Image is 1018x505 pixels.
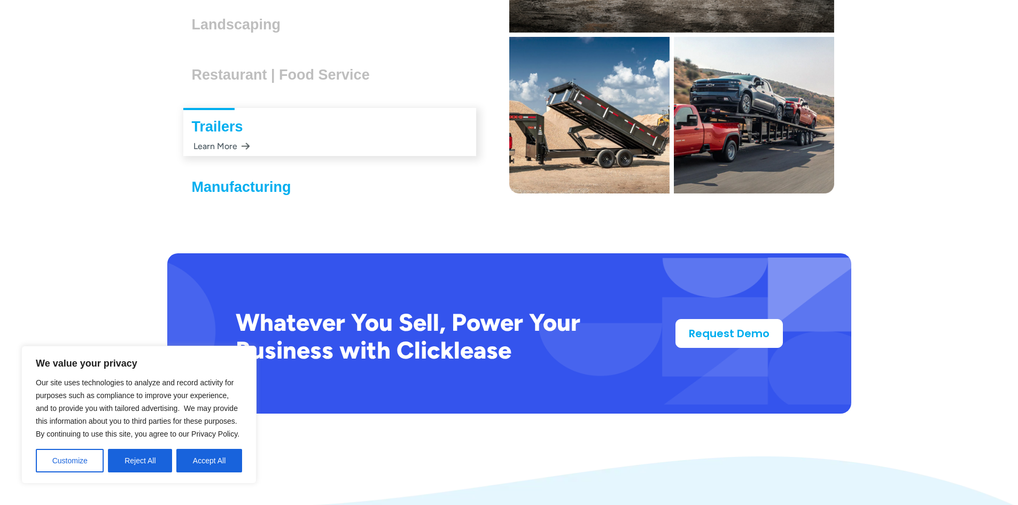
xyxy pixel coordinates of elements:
button: Customize [36,449,104,472]
div: We value your privacy [21,346,257,484]
h3: Manufacturing [192,179,300,195]
span: Our site uses technologies to analyze and record activity for purposes such as compliance to impr... [36,378,239,438]
div: Learn More [192,136,250,157]
a: Request Demo [675,319,783,348]
h3: Trailers [192,119,252,135]
button: Accept All [176,449,242,472]
button: Reject All [108,449,172,472]
h3: Landscaping [192,17,290,33]
h3: Restaurant | Food Service [192,67,378,83]
h2: Whatever You Sell, Power Your Business with Clicklease [236,308,641,364]
p: We value your privacy [36,357,242,370]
